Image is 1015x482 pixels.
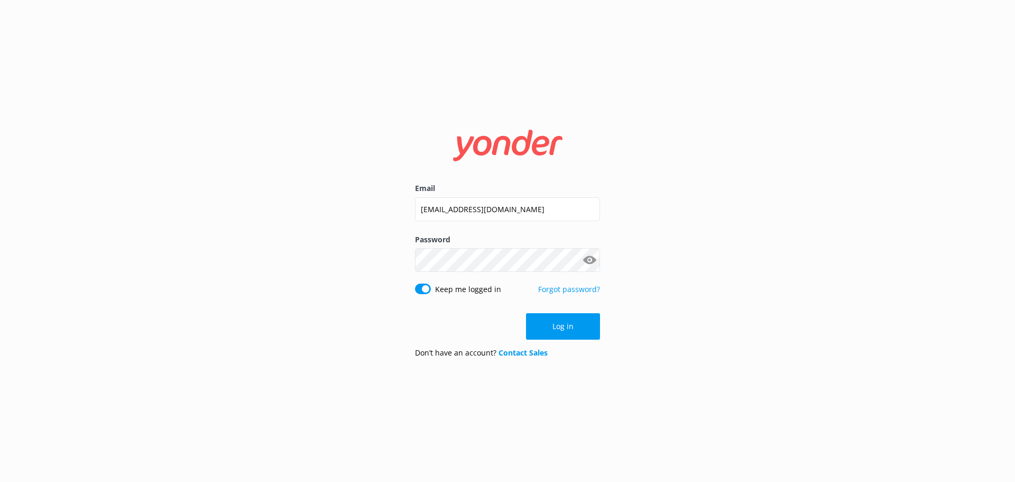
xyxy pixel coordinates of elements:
a: Contact Sales [499,348,548,358]
label: Email [415,183,600,194]
input: user@emailaddress.com [415,197,600,221]
label: Password [415,234,600,245]
button: Show password [579,250,600,271]
label: Keep me logged in [435,284,501,295]
button: Log in [526,313,600,340]
p: Don’t have an account? [415,347,548,359]
a: Forgot password? [538,284,600,294]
